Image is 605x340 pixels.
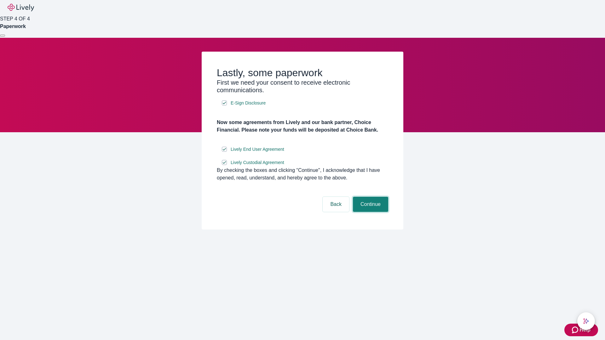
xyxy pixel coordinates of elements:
[217,67,388,79] h2: Lastly, some paperwork
[323,197,349,212] button: Back
[217,119,388,134] h4: Now some agreements from Lively and our bank partner, Choice Financial. Please note your funds wi...
[564,324,598,336] button: Zendesk support iconHelp
[229,159,285,167] a: e-sign disclosure document
[579,326,591,334] span: Help
[231,100,266,106] span: E-Sign Disclosure
[231,146,284,153] span: Lively End User Agreement
[217,167,388,182] div: By checking the boxes and clicking “Continue", I acknowledge that I have opened, read, understand...
[229,145,285,153] a: e-sign disclosure document
[572,326,579,334] svg: Zendesk support icon
[217,79,388,94] h3: First we need your consent to receive electronic communications.
[583,318,589,324] svg: Lively AI Assistant
[577,312,595,330] button: chat
[8,4,34,11] img: Lively
[353,197,388,212] button: Continue
[231,159,284,166] span: Lively Custodial Agreement
[229,99,267,107] a: e-sign disclosure document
